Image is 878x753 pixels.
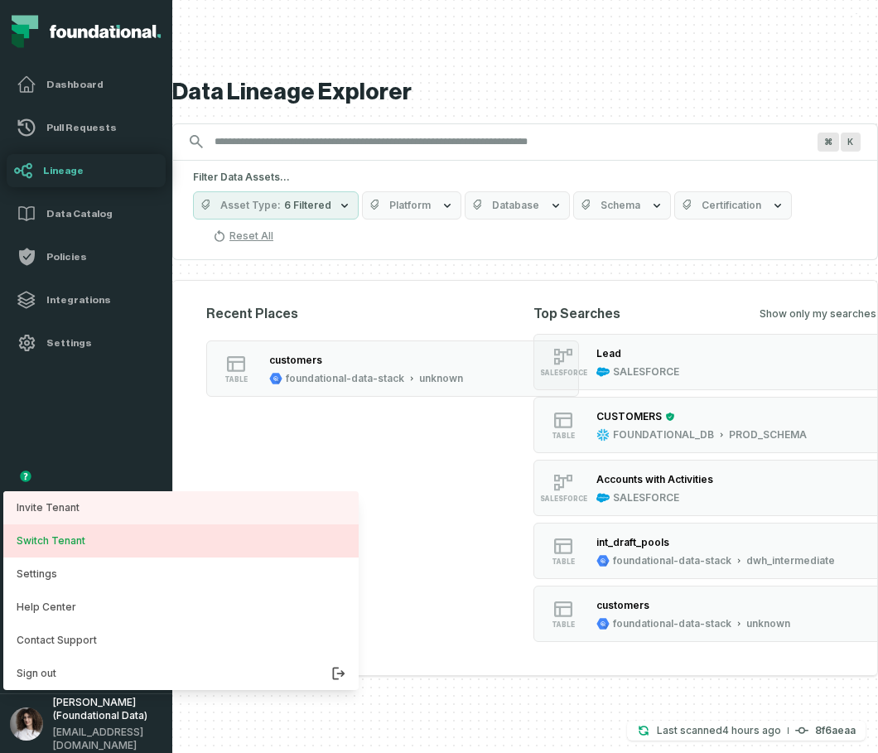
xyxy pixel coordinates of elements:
a: Invite Tenant [3,491,359,524]
p: Last scanned [657,722,781,739]
h1: Data Lineage Explorer [172,78,878,107]
button: Settings [3,558,359,591]
span: aluma@foundational.io [53,726,162,752]
span: Press ⌘ + K to focus the search bar [841,133,861,152]
div: avatar of Aluma Gelbard[PERSON_NAME] (Foundational Data)[EMAIL_ADDRESS][DOMAIN_NAME] [3,491,359,690]
h4: 8f6aeaa [815,726,856,736]
span: Aluma Gelbard (Foundational Data) [53,696,162,722]
span: Press ⌘ + K to focus the search bar [818,133,839,152]
a: Help Center [3,591,359,624]
relative-time: Sep 9, 2025, 1:06 PM GMT+3 [722,724,781,736]
button: Last scanned[DATE] 1:06:11 PM8f6aeaa [627,721,866,741]
button: Sign out [3,657,359,690]
a: Contact Support [3,624,359,657]
button: Switch Tenant [3,524,359,558]
img: avatar of Aluma Gelbard [10,707,43,741]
